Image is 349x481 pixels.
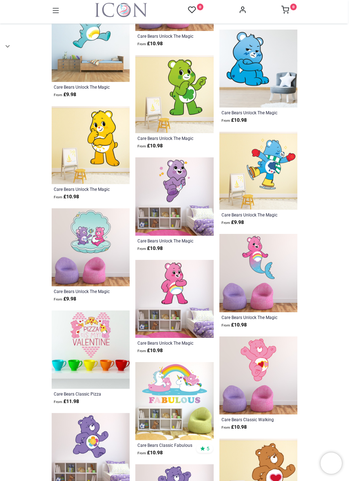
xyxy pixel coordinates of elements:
[222,323,230,327] span: From
[222,417,281,422] a: Care Bears Classic Walking Love-a-Lot Bear
[222,119,230,122] span: From
[222,117,247,124] strong: £ 10.98
[222,314,281,320] a: Care Bears Unlock The Magic Cheer Bear Mermaid
[137,135,197,141] a: Care Bears Unlock The Magic Good Luck Bear
[222,425,230,429] span: From
[52,4,130,82] img: Care Bears Unlock The Magic Bedtime Bear Wall Sticker
[54,296,76,303] strong: £ 9.98
[137,245,163,252] strong: £ 10.98
[222,424,247,431] strong: £ 10.98
[54,195,62,199] span: From
[54,193,79,200] strong: £ 10.98
[219,336,297,414] img: Care Bears Classic Walking Love-a-Lot Bear Wall Sticker
[281,8,297,14] a: 0
[239,8,246,14] a: Account Info
[135,362,213,440] img: Care Bears Classic Fabulous Wall Sticker
[135,157,213,235] img: Care Bears Unlock The Magic Share Bear Wall Sticker
[137,449,163,456] strong: £ 10.98
[137,349,146,353] span: From
[135,55,213,133] img: Care Bears Unlock The Magic Good Luck Bear Wall Sticker
[52,106,130,184] img: Care Bears Unlock The Magic Funshine Bear Wall Sticker
[222,212,281,218] a: Care Bears Unlock The Magic Skating Grumpy Bear
[222,221,230,225] span: From
[222,219,244,226] strong: £ 9.98
[137,144,146,148] span: From
[54,186,113,192] a: Care Bears Unlock The Magic Funshine Bear
[54,391,113,397] a: Care Bears Classic Pizza
[137,40,163,47] strong: £ 10.98
[137,247,146,251] span: From
[54,398,79,405] strong: £ 11.98
[219,30,297,108] img: Care Bears Unlock The Magic Grumpy Bear Wall Sticker
[222,321,247,329] strong: £ 10.98
[137,340,197,346] a: Care Bears Unlock The Magic Cheer Bear
[54,297,62,301] span: From
[219,234,297,312] img: Care Bears Unlock The Magic Cheer Bear Mermaid Wall Sticker
[219,132,297,210] img: Care Bears Unlock The Magic Skating Grumpy Bear Wall Sticker
[137,238,197,244] a: Care Bears Unlock The Magic Share Bear
[54,91,76,98] strong: £ 9.98
[52,310,130,388] img: Care Bears Classic Pizza Wall Sticker
[137,42,146,46] span: From
[135,260,213,338] img: Care Bears Unlock The Magic Cheer Bear Wall Sticker
[54,93,62,97] span: From
[137,33,197,39] a: Care Bears Unlock The Magic Grumpy & Cheers Bears
[137,142,163,150] strong: £ 10.98
[54,400,62,404] span: From
[95,3,147,17] a: Logo of Icon Wall Stickers
[54,84,113,90] a: Care Bears Unlock The Magic Bedtime Bear
[197,4,204,10] sup: 0
[95,3,147,17] img: Icon Wall Stickers
[290,4,297,10] sup: 0
[52,208,130,286] img: Care Bears Unlock The Magic Cheer & Share Bear Shell Wall Sticker
[321,453,342,474] iframe: Brevo live chat
[137,347,163,354] strong: £ 10.98
[222,110,281,115] a: Care Bears Unlock The Magic Grumpy Bear
[54,288,113,294] a: Care Bears Unlock The Magic Cheer & Share Bear Shell
[207,445,209,452] span: 5
[137,442,197,448] a: Care Bears Classic Fabulous
[137,451,146,455] span: From
[188,6,204,15] a: 0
